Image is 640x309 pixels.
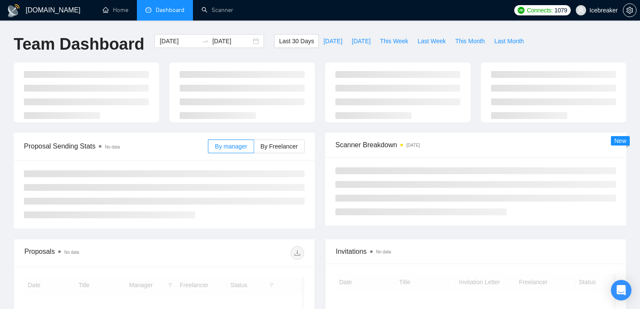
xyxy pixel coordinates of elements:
span: Proposal Sending Stats [24,141,208,152]
span: [DATE] [323,36,342,46]
button: This Week [375,34,413,48]
span: [DATE] [352,36,370,46]
span: Last Month [494,36,524,46]
div: Proposals [24,246,164,260]
span: Connects: [527,6,553,15]
span: Scanner Breakdown [335,140,616,150]
span: No data [64,250,79,255]
a: setting [623,7,637,14]
span: New [614,137,626,144]
img: logo [7,4,21,18]
span: Invitations [336,246,616,257]
span: By Freelancer [261,143,298,150]
span: swap-right [202,38,209,45]
a: homeHome [103,6,128,14]
button: setting [623,3,637,17]
span: By manager [215,143,247,150]
button: Last Week [413,34,450,48]
img: upwork-logo.png [518,7,524,14]
input: End date [212,36,251,46]
h1: Team Dashboard [14,34,144,54]
span: to [202,38,209,45]
time: [DATE] [406,143,420,148]
span: setting [623,7,636,14]
button: [DATE] [347,34,375,48]
button: This Month [450,34,489,48]
span: Last Week [418,36,446,46]
span: No data [105,145,120,149]
button: [DATE] [319,34,347,48]
div: Open Intercom Messenger [611,280,631,300]
span: This Month [455,36,485,46]
span: 1079 [554,6,567,15]
span: Last 30 Days [279,36,314,46]
button: Last Month [489,34,528,48]
span: user [578,7,584,13]
span: No data [376,250,391,254]
input: Start date [160,36,199,46]
span: This Week [380,36,408,46]
button: Last 30 Days [274,34,319,48]
span: Dashboard [156,6,184,14]
span: dashboard [145,7,151,13]
a: searchScanner [201,6,233,14]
